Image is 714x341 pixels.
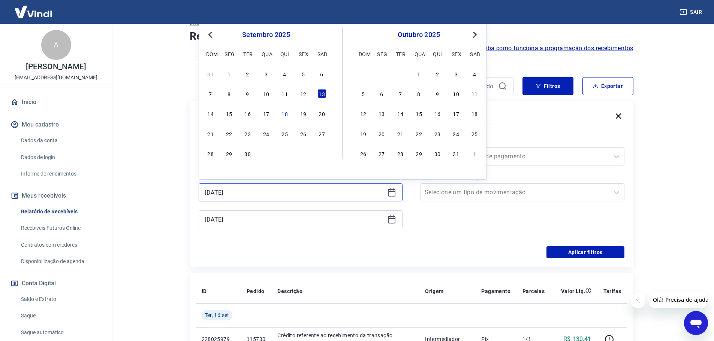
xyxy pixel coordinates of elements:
div: Choose terça-feira, 7 de outubro de 2025 [396,89,405,98]
div: month 2025-09 [205,68,327,159]
div: Choose quarta-feira, 10 de setembro de 2025 [262,89,271,98]
a: Relatório de Recebíveis [18,204,103,219]
div: qua [415,49,424,58]
div: Choose terça-feira, 30 de setembro de 2025 [243,149,252,158]
div: Choose quinta-feira, 2 de outubro de 2025 [433,69,442,78]
button: Meus recebíveis [9,188,103,204]
input: Data inicial [205,187,384,198]
div: Choose quinta-feira, 18 de setembro de 2025 [280,109,289,118]
div: Choose sábado, 6 de setembro de 2025 [317,69,326,78]
div: Choose quarta-feira, 15 de outubro de 2025 [415,109,424,118]
div: Choose domingo, 12 de outubro de 2025 [359,109,368,118]
div: Choose sábado, 1 de novembro de 2025 [470,149,479,158]
div: Choose domingo, 26 de outubro de 2025 [359,149,368,158]
a: Dados da conta [18,133,103,148]
p: Pagamento [481,287,510,295]
a: Contratos com credores [18,237,103,253]
a: Saldo e Extrato [18,292,103,307]
div: ter [243,49,252,58]
div: Choose terça-feira, 30 de setembro de 2025 [396,69,405,78]
div: Choose segunda-feira, 22 de setembro de 2025 [225,129,234,138]
a: Saiba como funciona a programação dos recebimentos [479,44,633,53]
div: Choose terça-feira, 9 de setembro de 2025 [243,89,252,98]
p: Valor Líq. [561,287,585,295]
div: setembro 2025 [205,30,327,39]
p: [PERSON_NAME] [26,63,86,71]
div: seg [377,49,386,58]
div: Choose quarta-feira, 1 de outubro de 2025 [262,149,271,158]
div: Choose quarta-feira, 22 de outubro de 2025 [415,129,424,138]
div: Choose sábado, 13 de setembro de 2025 [317,89,326,98]
a: Recebíveis Futuros Online [18,220,103,236]
div: Choose sábado, 20 de setembro de 2025 [317,109,326,118]
p: ID [202,287,207,295]
div: Choose segunda-feira, 6 de outubro de 2025 [377,89,386,98]
button: Aplicar filtros [546,246,624,258]
div: Choose terça-feira, 28 de outubro de 2025 [396,149,405,158]
div: Choose quinta-feira, 2 de outubro de 2025 [280,149,289,158]
button: Sair [678,5,705,19]
div: qui [433,49,442,58]
div: Choose sábado, 27 de setembro de 2025 [317,129,326,138]
a: Saque automático [18,325,103,340]
div: Choose sexta-feira, 26 de setembro de 2025 [299,129,308,138]
a: Saque [18,308,103,323]
div: Choose sábado, 25 de outubro de 2025 [470,129,479,138]
img: Vindi [9,0,58,23]
label: Forma de Pagamento [422,137,623,146]
div: sab [317,49,326,58]
iframe: Botão para abrir a janela de mensagens [684,311,708,335]
div: Choose sexta-feira, 3 de outubro de 2025 [452,69,461,78]
input: Data final [205,214,384,225]
a: Início [9,94,103,110]
div: Choose sexta-feira, 12 de setembro de 2025 [299,89,308,98]
p: Parcelas [522,287,545,295]
div: Choose segunda-feira, 13 de outubro de 2025 [377,109,386,118]
div: Choose terça-feira, 16 de setembro de 2025 [243,109,252,118]
div: Choose quinta-feira, 25 de setembro de 2025 [280,129,289,138]
div: Choose sexta-feira, 5 de setembro de 2025 [299,69,308,78]
div: Choose domingo, 28 de setembro de 2025 [206,149,215,158]
iframe: Fechar mensagem [630,293,645,308]
a: Informe de rendimentos [18,166,103,182]
div: sex [452,49,461,58]
div: Choose quarta-feira, 1 de outubro de 2025 [415,69,424,78]
div: Choose sexta-feira, 19 de setembro de 2025 [299,109,308,118]
div: Choose terça-feira, 21 de outubro de 2025 [396,129,405,138]
div: Choose sexta-feira, 31 de outubro de 2025 [452,149,461,158]
div: Choose sexta-feira, 24 de outubro de 2025 [452,129,461,138]
div: Choose quinta-feira, 11 de setembro de 2025 [280,89,289,98]
div: Choose segunda-feira, 29 de setembro de 2025 [225,149,234,158]
div: Choose sábado, 18 de outubro de 2025 [470,109,479,118]
span: Ter, 16 set [205,311,229,319]
div: Choose terça-feira, 2 de setembro de 2025 [243,69,252,78]
button: Filtros [522,77,573,95]
h4: Relatório de Recebíveis [190,29,633,44]
div: Choose segunda-feira, 1 de setembro de 2025 [225,69,234,78]
div: seg [225,49,234,58]
div: Choose sexta-feira, 17 de outubro de 2025 [452,109,461,118]
div: Choose quinta-feira, 4 de setembro de 2025 [280,69,289,78]
div: Choose terça-feira, 14 de outubro de 2025 [396,109,405,118]
div: Choose sexta-feira, 10 de outubro de 2025 [452,89,461,98]
div: month 2025-10 [358,68,480,159]
button: Conta Digital [9,275,103,292]
div: Choose terça-feira, 23 de setembro de 2025 [243,129,252,138]
div: Choose segunda-feira, 15 de setembro de 2025 [225,109,234,118]
div: Choose domingo, 5 de outubro de 2025 [359,89,368,98]
div: Choose sábado, 4 de outubro de 2025 [317,149,326,158]
p: Tarifas [603,287,621,295]
button: Next Month [470,30,479,39]
button: Previous Month [206,30,215,39]
div: Choose domingo, 19 de outubro de 2025 [359,129,368,138]
div: sex [299,49,308,58]
div: Choose segunda-feira, 29 de setembro de 2025 [377,69,386,78]
iframe: Mensagem da empresa [648,292,708,308]
div: Choose sábado, 4 de outubro de 2025 [470,69,479,78]
div: Choose segunda-feira, 27 de outubro de 2025 [377,149,386,158]
div: dom [206,49,215,58]
div: Choose domingo, 31 de agosto de 2025 [206,69,215,78]
div: Choose quinta-feira, 16 de outubro de 2025 [433,109,442,118]
label: Tipo de Movimentação [422,173,623,182]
